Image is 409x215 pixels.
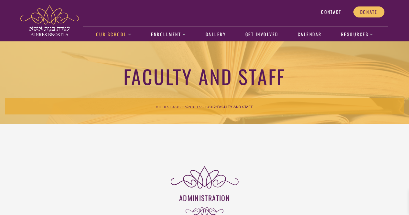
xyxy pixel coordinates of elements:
[242,27,282,42] a: Get Involved
[338,27,377,42] a: Resources
[5,98,404,114] div: > >
[156,105,187,109] span: Ateres Bnos Ita
[5,64,404,88] h1: Faculty and Staff
[360,9,378,15] span: Donate
[156,103,187,109] a: Ateres Bnos Ita
[190,105,214,109] span: Our School
[294,27,325,42] a: Calendar
[217,105,253,109] span: Faculty and Staff
[20,5,79,36] img: ateres
[190,103,214,109] a: Our School
[202,27,229,42] a: Gallery
[148,27,189,42] a: Enrollment
[24,193,386,203] h3: Administration
[353,6,384,17] a: Donate
[92,27,135,42] a: Our School
[321,9,341,15] span: Contact
[314,6,348,17] a: Contact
